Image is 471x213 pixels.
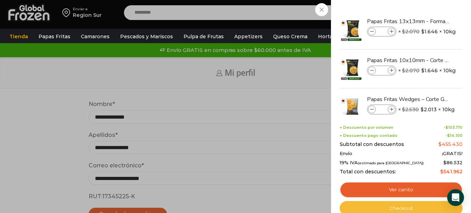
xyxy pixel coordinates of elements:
bdi: 541.962 [440,168,463,175]
a: Tienda [6,30,32,43]
span: + Descuento pago contado [340,133,397,138]
div: Open Intercom Messenger [447,189,464,206]
a: Ver carrito [340,182,463,198]
bdi: 2.013 [421,106,437,113]
span: - [444,125,463,130]
a: Papas Fritas [35,30,74,43]
a: Pescados y Mariscos [117,30,176,43]
span: $ [440,168,443,175]
a: Papas Fritas 10x10mm - Corte Bastón - Caja 10 kg [367,56,450,64]
span: $ [402,28,405,35]
span: Subtotal con descuentos [340,141,404,147]
input: Product quantity [376,106,387,113]
span: × × 10kg [398,27,456,36]
span: $ [402,106,405,113]
span: - [445,133,463,138]
span: $ [402,67,405,74]
a: Pulpa de Frutas [180,30,227,43]
input: Product quantity [376,67,387,74]
bdi: 2.070 [402,67,420,74]
span: $ [447,133,450,138]
span: $ [438,141,442,147]
span: $ [443,160,446,165]
bdi: 1.646 [421,28,438,35]
span: $ [421,106,424,113]
a: Queso Crema [270,30,311,43]
span: $ [421,67,424,74]
span: Envío [340,151,352,157]
a: Camarones [77,30,113,43]
a: Hortalizas [314,30,347,43]
span: × × 10kg [398,66,456,75]
span: Total con descuentos: [340,169,396,175]
span: 19% IVA [340,160,424,166]
span: ¡GRATIS! [442,151,463,157]
bdi: 2.070 [402,28,420,35]
bdi: 103.170 [445,125,463,130]
a: Papas Fritas Wedges – Corte Gajo - Caja 10 kg [367,95,450,103]
span: + Descuento por volumen [340,125,393,130]
span: × × 10kg [398,105,455,114]
span: $ [421,28,424,35]
bdi: 14.100 [447,133,463,138]
bdi: 1.646 [421,67,438,74]
span: $ [445,125,448,130]
small: (estimado para [GEOGRAPHIC_DATA]) [358,161,424,165]
bdi: 455.430 [438,141,463,147]
input: Product quantity [376,28,387,35]
span: 86.532 [443,160,463,165]
a: Papas Fritas 13x13mm - Formato 2,5 kg - Caja 10 kg [367,18,450,25]
a: Appetizers [231,30,266,43]
bdi: 2.530 [402,106,419,113]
